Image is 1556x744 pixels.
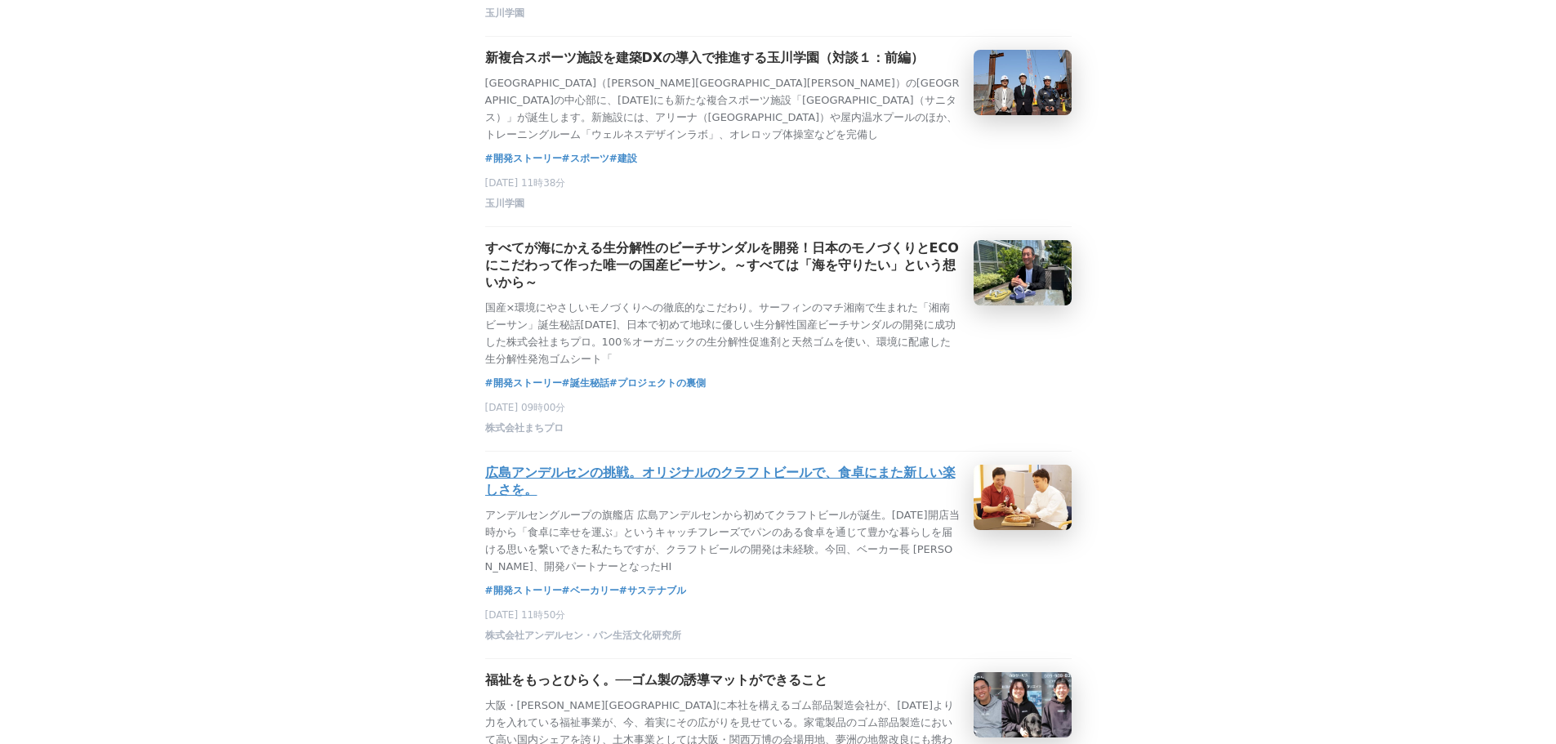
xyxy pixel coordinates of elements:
[485,375,562,391] a: #開発ストーリー
[485,608,1072,622] p: [DATE] 11時50分
[485,202,524,213] a: 玉川学園
[485,507,961,575] p: アンデルセングループの旗艦店 広島アンデルセンから初めてクラフトビールが誕生。[DATE]開店当時から「食卓に幸せを運ぶ」というキャッチフレーズでパンのある食卓を通じて豊かな暮らしを届ける思いを...
[485,629,681,643] span: 株式会社アンデルセン・パン生活文化研究所
[485,421,564,435] span: 株式会社まちプロ
[485,300,961,368] p: 国産×環境にやさしいモノづくりへの徹底的なこだわり。サーフィンのマチ湘南で生まれた「湘南ビーサン」誕生秘話[DATE]、日本で初めて地球に優しい生分解性国産ビーチサンダルの開発に成功した株式会社...
[485,11,524,23] a: 玉川学園
[562,150,609,167] a: #スポーツ
[485,426,564,438] a: 株式会社まちプロ
[485,401,1072,415] p: [DATE] 09時00分
[485,240,961,292] h3: すべてが海にかえる生分解性のビーチサンダルを開発！日本のモノづくりとECOにこだわって作った唯一の国産ビーサン。～すべては「海を守りたい」という想いから～
[562,375,609,391] a: #誕生秘話
[485,150,562,167] a: #開発ストーリー
[485,50,1072,143] a: 新複合スポーツ施設を建築DXの導入で推進する玉川学園（対談１：前編）[GEOGRAPHIC_DATA]（[PERSON_NAME][GEOGRAPHIC_DATA][PERSON_NAME]）の...
[485,634,681,645] a: 株式会社アンデルセン・パン生活文化研究所
[619,582,686,599] a: #サステナブル
[609,150,637,167] a: #建設
[485,197,524,211] span: 玉川学園
[562,582,619,599] a: #ベーカリー
[485,582,562,599] a: #開発ストーリー
[485,176,1072,190] p: [DATE] 11時38分
[485,240,1072,368] a: すべてが海にかえる生分解性のビーチサンダルを開発！日本のモノづくりとECOにこだわって作った唯一の国産ビーサン。～すべては「海を守りたい」という想いから～国産×環境にやさしいモノづくりへの徹底的...
[609,375,706,391] a: #プロジェクトの裏側
[485,465,961,499] h3: 広島アンデルセンの挑戦。オリジナルのクラフトビールで、食卓にまた新しい楽しさを。
[485,465,1072,575] a: 広島アンデルセンの挑戦。オリジナルのクラフトビールで、食卓にまた新しい楽しさを。アンデルセングループの旗艦店 広島アンデルセンから初めてクラフトビールが誕生。[DATE]開店当時から「食卓に幸せ...
[485,672,827,689] h3: 福祉をもっとひらく。──ゴム製の誘導マットができること
[485,50,925,67] h3: 新複合スポーツ施設を建築DXの導入で推進する玉川学園（対談１：前編）
[485,7,524,20] span: 玉川学園
[485,75,961,143] p: [GEOGRAPHIC_DATA]（[PERSON_NAME][GEOGRAPHIC_DATA][PERSON_NAME]）の[GEOGRAPHIC_DATA]の中心部に、[DATE]にも新たな...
